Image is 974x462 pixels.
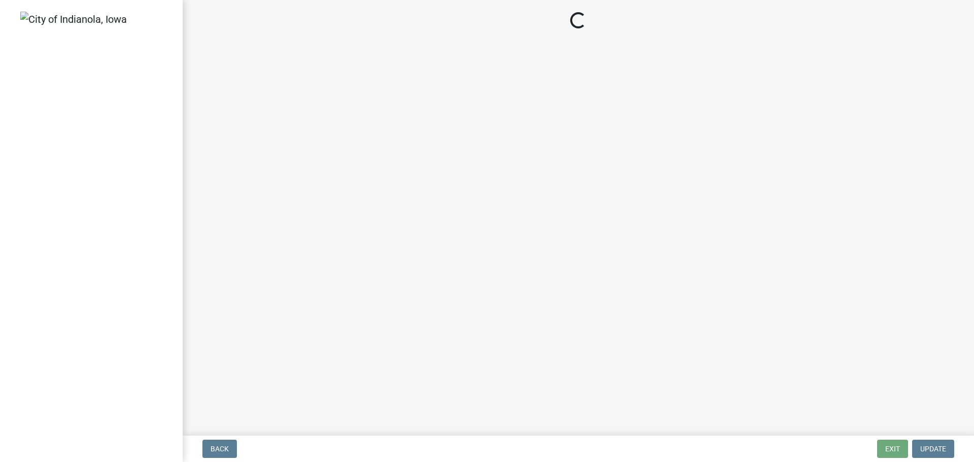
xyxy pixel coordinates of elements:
[211,445,229,453] span: Back
[20,12,127,27] img: City of Indianola, Iowa
[920,445,946,453] span: Update
[912,440,954,458] button: Update
[202,440,237,458] button: Back
[877,440,908,458] button: Exit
